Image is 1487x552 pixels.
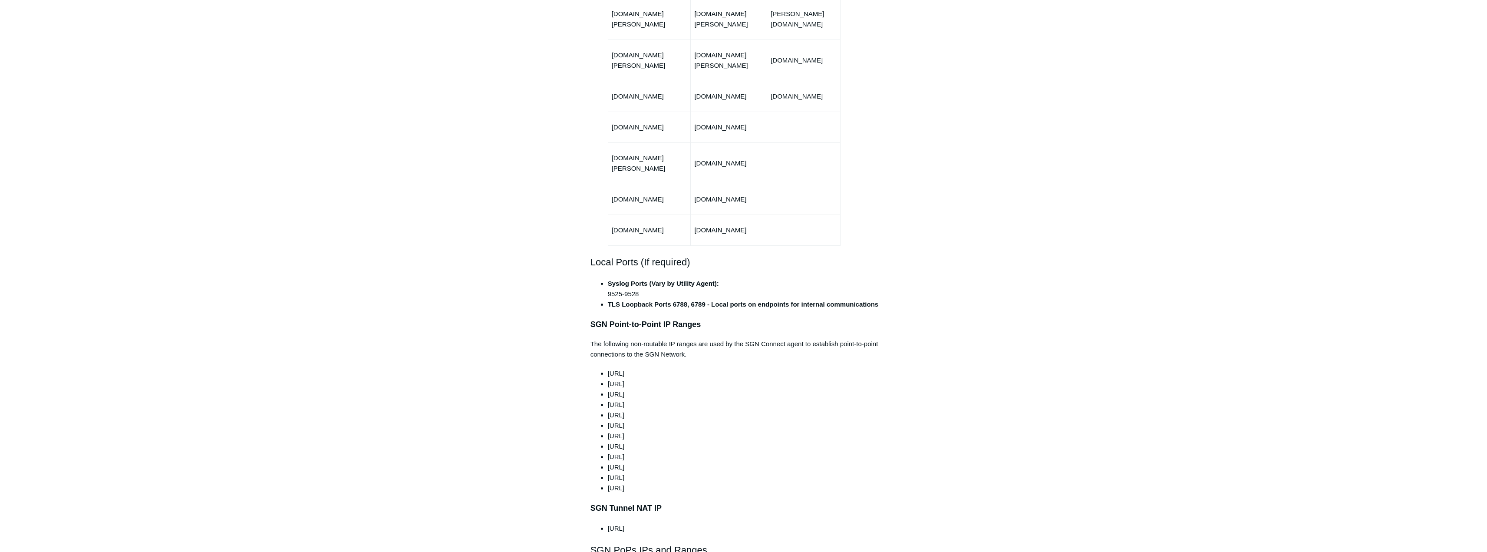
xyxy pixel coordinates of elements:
[694,158,763,169] p: [DOMAIN_NAME]
[608,301,878,308] strong: TLS Loopback Ports 6788, 6789 - Local ports on endpoints for internal communications
[608,389,897,400] li: [URL]
[694,9,763,30] p: [DOMAIN_NAME][PERSON_NAME]
[771,9,837,30] p: [PERSON_NAME][DOMAIN_NAME]
[590,255,897,270] h2: Local Ports (If required)
[612,91,687,102] p: [DOMAIN_NAME]
[608,400,897,410] li: [URL]
[608,280,719,287] strong: Syslog Ports (Vary by Utility Agent):
[694,91,763,102] p: [DOMAIN_NAME]
[612,50,687,71] p: [DOMAIN_NAME][PERSON_NAME]
[694,50,763,71] p: [DOMAIN_NAME][PERSON_NAME]
[608,443,624,450] span: [URL]
[608,420,897,431] li: [URL]
[590,318,897,331] h3: SGN Point-to-Point IP Ranges
[771,91,837,102] p: [DOMAIN_NAME]
[612,194,687,205] p: [DOMAIN_NAME]
[771,55,837,66] p: [DOMAIN_NAME]
[608,463,624,471] span: [URL]
[612,225,687,235] p: [DOMAIN_NAME]
[608,278,897,299] li: 9525-9528
[608,523,897,534] li: [URL]
[608,432,624,440] span: [URL]
[590,339,897,360] p: The following non-routable IP ranges are used by the SGN Connect agent to establish point-to-poin...
[694,122,763,132] p: [DOMAIN_NAME]
[608,474,624,481] span: [URL]
[694,194,763,205] p: [DOMAIN_NAME]
[612,153,687,174] p: [DOMAIN_NAME][PERSON_NAME]
[608,483,897,493] li: [URL]
[612,122,687,132] p: [DOMAIN_NAME]
[608,453,624,460] span: [URL]
[694,225,763,235] p: [DOMAIN_NAME]
[608,379,897,389] li: [URL]
[590,502,897,515] h3: SGN Tunnel NAT IP
[608,410,897,420] li: [URL]
[608,370,624,377] span: [URL]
